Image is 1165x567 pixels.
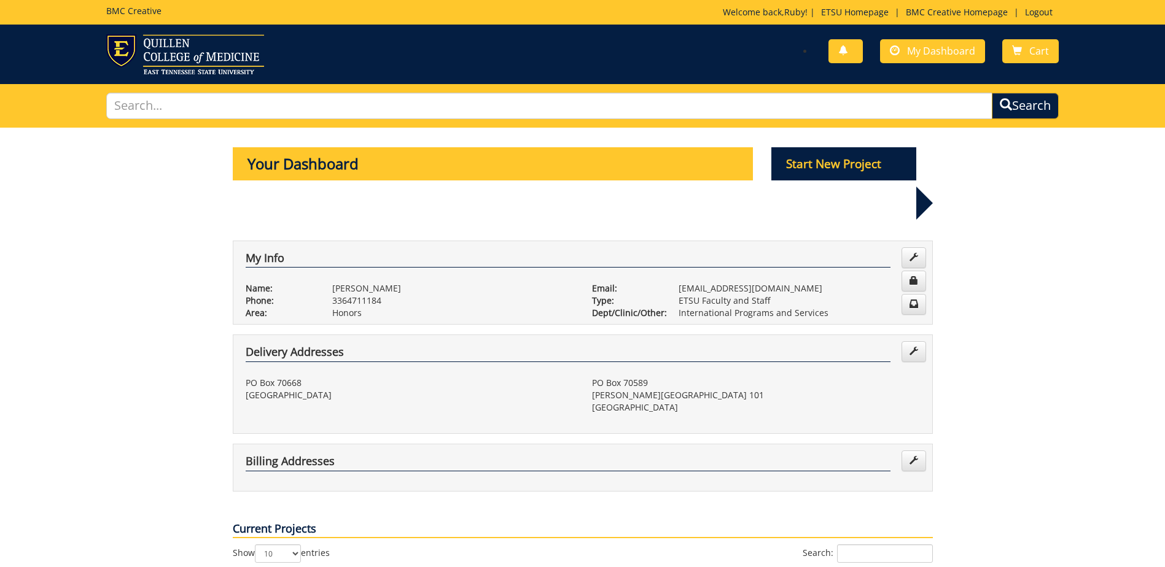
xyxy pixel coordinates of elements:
p: Welcome back, ! | | | [723,6,1059,18]
p: [GEOGRAPHIC_DATA] [592,401,920,414]
a: Change Communication Preferences [902,294,926,315]
p: Honors [332,307,574,319]
a: Change Password [902,271,926,291]
a: Edit Addresses [902,450,926,471]
p: ETSU Faculty and Staff [679,295,920,307]
p: [PERSON_NAME][GEOGRAPHIC_DATA] 101 [592,389,920,401]
p: [PERSON_NAME] [332,282,574,295]
a: My Dashboard [880,39,985,63]
a: Edit Addresses [902,341,926,362]
p: Phone: [246,295,314,307]
a: ETSU Homepage [815,6,895,18]
p: [GEOGRAPHIC_DATA] [246,389,574,401]
p: Current Projects [233,521,933,538]
p: Dept/Clinic/Other: [592,307,660,319]
a: BMC Creative Homepage [900,6,1014,18]
a: Logout [1019,6,1059,18]
p: Your Dashboard [233,147,754,180]
p: PO Box 70668 [246,377,574,389]
button: Search [992,93,1059,119]
p: [EMAIL_ADDRESS][DOMAIN_NAME] [679,282,920,295]
h4: My Info [246,252,890,268]
p: Start New Project [771,147,916,180]
p: Email: [592,282,660,295]
p: Area: [246,307,314,319]
h5: BMC Creative [106,6,162,15]
input: Search... [106,93,992,119]
a: Edit Info [902,247,926,268]
a: Ruby [784,6,805,18]
select: Showentries [255,544,301,563]
span: My Dashboard [907,44,975,58]
label: Show entries [233,544,330,563]
h4: Delivery Addresses [246,346,890,362]
p: 3364711184 [332,295,574,307]
input: Search: [837,544,933,563]
label: Search: [803,544,933,563]
p: Name: [246,282,314,295]
p: International Programs and Services [679,307,920,319]
p: PO Box 70589 [592,377,920,389]
img: ETSU logo [106,34,264,74]
a: Cart [1002,39,1059,63]
p: Type: [592,295,660,307]
span: Cart [1029,44,1049,58]
a: Start New Project [771,159,916,171]
h4: Billing Addresses [246,455,890,471]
